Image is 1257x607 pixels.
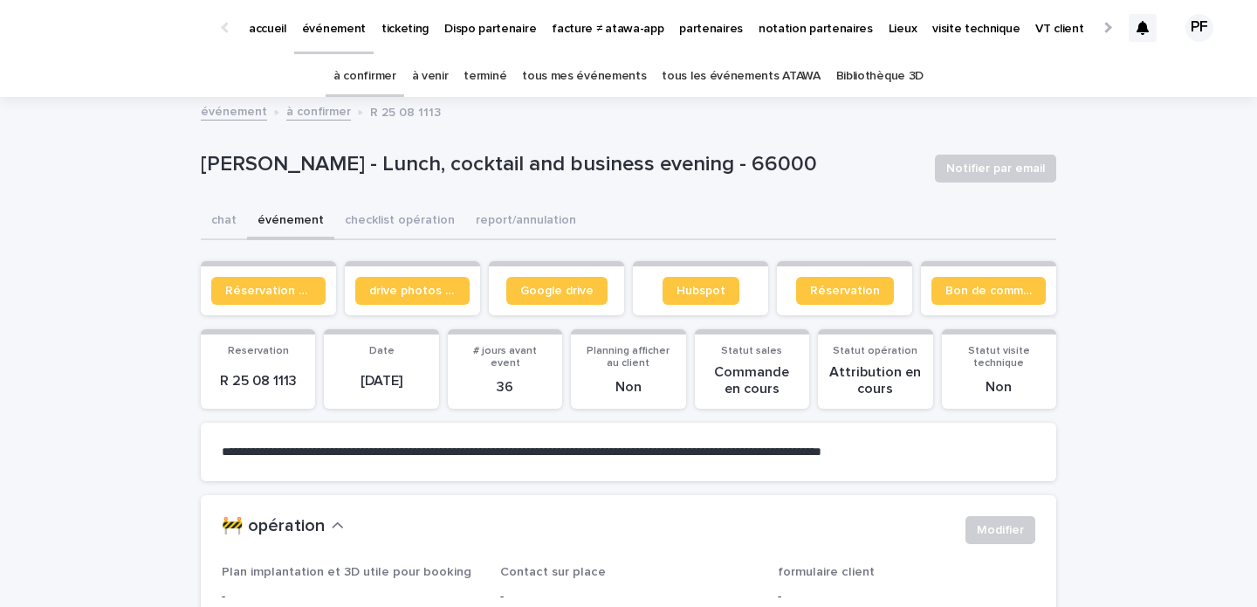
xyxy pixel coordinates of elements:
[935,155,1056,183] button: Notifier par email
[201,203,247,240] button: chat
[965,516,1035,544] button: Modifier
[369,285,456,297] span: drive photos coordinateur
[465,203,587,240] button: report/annulation
[247,203,334,240] button: événement
[946,160,1045,177] span: Notifier par email
[587,346,670,369] span: Planning afficher au client
[228,346,289,356] span: Reservation
[333,56,396,97] a: à confirmer
[828,364,922,397] p: Attribution en cours
[222,588,479,606] p: -
[705,364,799,397] p: Commande en cours
[222,566,471,578] span: Plan implantation et 3D utile pour booking
[968,346,1030,369] span: Statut visite technique
[931,277,1046,305] a: Bon de commande
[473,346,537,369] span: # jours avant event
[952,379,1046,396] p: Non
[836,56,924,97] a: Bibliothèque 3D
[458,379,552,396] p: 36
[201,100,267,121] a: événement
[833,346,917,356] span: Statut opération
[412,56,449,97] a: à venir
[581,379,675,396] p: Non
[35,10,204,45] img: Ls34BcGeRexTGTNfXpUC
[677,285,725,297] span: Hubspot
[286,100,351,121] a: à confirmer
[500,588,758,606] p: -
[464,56,506,97] a: terminé
[810,285,880,297] span: Réservation
[520,285,594,297] span: Google drive
[355,277,470,305] a: drive photos coordinateur
[977,521,1024,539] span: Modifier
[663,277,739,305] a: Hubspot
[369,346,395,356] span: Date
[500,566,606,578] span: Contact sur place
[334,373,428,390] p: [DATE]
[778,566,875,578] span: formulaire client
[1185,14,1213,42] div: PF
[506,277,608,305] a: Google drive
[778,588,1035,606] p: -
[211,373,305,390] p: R 25 08 1113
[522,56,646,97] a: tous mes événements
[796,277,894,305] a: Réservation
[334,203,465,240] button: checklist opération
[222,516,344,537] button: 🚧 opération
[721,346,782,356] span: Statut sales
[225,285,312,297] span: Réservation client
[211,277,326,305] a: Réservation client
[201,152,921,177] p: [PERSON_NAME] - Lunch, cocktail and business evening - 66000
[945,285,1032,297] span: Bon de commande
[370,101,441,121] p: R 25 08 1113
[222,516,325,537] h2: 🚧 opération
[662,56,820,97] a: tous les événements ATAWA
